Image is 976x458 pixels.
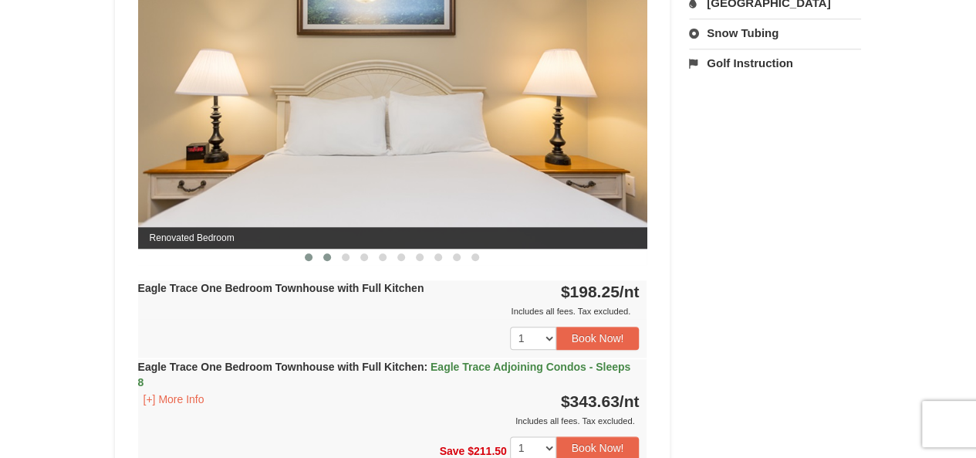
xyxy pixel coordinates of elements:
[689,19,861,47] a: Snow Tubing
[556,327,640,350] button: Book Now!
[468,445,507,457] span: $211.50
[561,392,620,410] span: $343.63
[424,361,427,373] span: :
[138,227,647,249] span: Renovated Bedroom
[138,391,210,408] button: [+] More Info
[561,283,640,300] strong: $198.25
[620,392,640,410] span: /nt
[138,304,640,319] div: Includes all fees. Tax excluded.
[138,413,640,429] div: Includes all fees. Tax excluded.
[439,445,464,457] span: Save
[620,283,640,300] span: /nt
[138,282,424,294] strong: Eagle Trace One Bedroom Townhouse with Full Kitchen
[689,49,861,77] a: Golf Instruction
[138,361,631,388] strong: Eagle Trace One Bedroom Townhouse with Full Kitchen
